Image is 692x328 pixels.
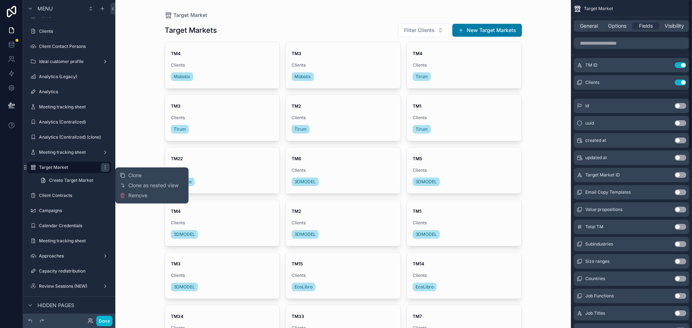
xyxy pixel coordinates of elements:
span: Clients [413,220,516,226]
span: Clients [292,115,395,121]
label: Calendar Credentials [39,223,110,229]
span: Clone [128,172,142,179]
span: Clients [171,273,274,278]
span: Menu [37,5,53,12]
span: Clients [292,62,395,68]
span: Size ranges [585,259,609,264]
button: Remove [120,192,147,199]
strong: TM2 [292,208,301,214]
a: Analytics (Centralized) [27,116,111,128]
strong: TM14 [413,261,424,266]
a: TM14ClientsEcoLibro [407,252,522,299]
button: Clone [120,172,147,179]
strong: TM22 [171,156,183,161]
a: TM22Clientsonemate [165,147,280,194]
strong: TM15 [292,261,303,266]
a: TM15ClientsEcoLibro [285,252,401,299]
a: Clients [27,26,111,37]
a: Meeting tracking sheet [27,101,111,113]
label: Analytics [39,89,110,95]
span: Clients [413,115,516,121]
span: Mobotix [294,74,311,80]
span: Job Titles [585,310,605,316]
a: EcoLibro [413,283,436,291]
a: Analytics [27,86,111,98]
span: EcoLibro [416,284,434,290]
strong: TM7 [413,314,422,319]
a: Campaigns [27,205,111,216]
a: Target Market [27,162,111,173]
strong: TM3 [171,261,181,266]
button: New Target Markets [452,24,522,37]
strong: TM3 [171,103,181,109]
span: General [580,22,598,30]
span: Tirum [416,126,428,132]
label: Capacity redistribution [39,268,110,274]
a: Create Target Market [36,175,111,186]
a: Calendar Credentials [27,220,111,232]
span: Mobotix [174,74,190,80]
a: TM4Clients3DMODEL [165,199,280,246]
a: TM4ClientsMobotix [165,42,280,89]
label: Meeting tracking sheet [39,238,110,244]
a: TM1ClientsTirum [407,94,522,141]
span: uuid [585,120,594,126]
span: Clients [413,273,516,278]
span: Target Market ID [585,172,620,178]
a: TM2ClientsTirum [285,94,401,141]
strong: TM33 [292,314,304,319]
a: EcoLibro [292,283,315,291]
a: 3DMODEL [171,283,198,291]
span: Clients [292,167,395,173]
a: 3DMODEL [292,230,319,239]
span: Subindustries [585,241,613,247]
label: Ideal customer profile [39,59,99,64]
span: Email Copy Templates [585,189,631,195]
span: 3DMODEL [174,232,195,237]
a: Tirum [171,125,189,134]
a: 3DMODEL [413,178,440,186]
span: EcoLibro [294,284,312,290]
span: Tirum [174,126,186,132]
label: Clients [39,28,110,34]
span: Clients [171,115,274,121]
a: TM1Clients3DMODEL [407,199,522,246]
label: Approaches [39,253,99,259]
strong: TM34 [171,314,183,319]
span: Visibility [665,22,684,30]
span: created at [585,138,606,143]
span: updated at [585,155,607,161]
span: 3DMODEL [416,179,437,185]
label: Campaigns [39,208,110,214]
a: TM5Clients3DMODEL [407,147,522,194]
a: Analytics (Centralized) (clone) [27,131,111,143]
a: 3DMODEL [171,230,198,239]
label: Meeting tracking sheet [39,104,110,110]
strong: TM4 [171,208,181,214]
span: Clone as nested view [128,182,178,189]
strong: TM1 [413,208,421,214]
span: Clients [585,80,599,85]
a: Tirum [413,72,431,81]
a: Client Contracts [27,190,111,201]
a: Meeting tracking sheet [27,235,111,247]
a: Tirum [292,125,310,134]
span: Total TM [585,224,603,230]
strong: TM2 [292,103,301,109]
a: Client Contact Persons [27,41,111,52]
a: TM6Clients3DMODEL [285,147,401,194]
span: Hidden pages [37,302,74,309]
a: Mobotix [292,72,314,81]
a: Mobotix [171,72,193,81]
button: Done [96,316,112,326]
label: Client Contracts [39,193,110,198]
label: Analytics (Legacy) [39,74,110,80]
span: id [585,103,589,109]
span: Clients [413,167,516,173]
span: Create Target Market [49,178,93,183]
span: TM ID [585,62,598,68]
span: Value propositions [585,207,622,212]
span: Tirum [416,74,428,80]
a: TM3Clients3DMODEL [165,252,280,299]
